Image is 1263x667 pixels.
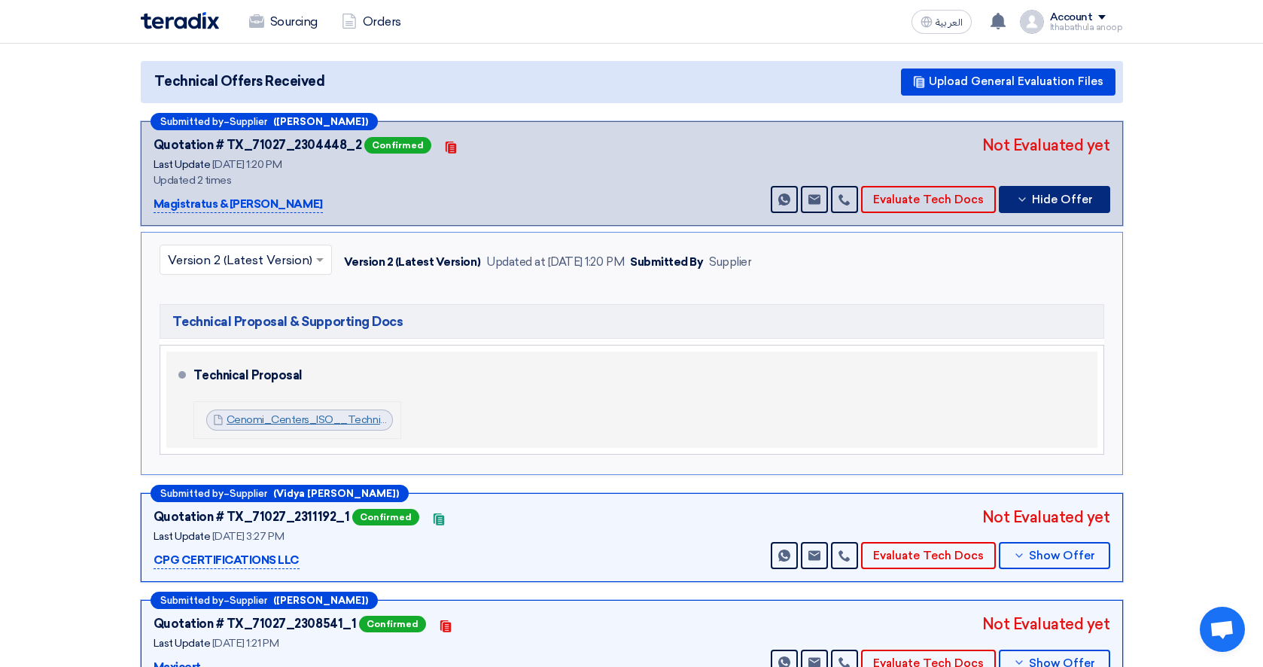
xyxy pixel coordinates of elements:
span: Confirmed [352,509,419,525]
span: Submitted by [160,595,224,605]
span: [DATE] 1:21 PM [212,637,278,650]
span: Submitted by [160,489,224,498]
div: Not Evaluated yet [982,613,1110,635]
span: Technical Proposal & Supporting Docs [172,312,403,330]
div: Submitted By [630,254,703,271]
span: Confirmed [359,616,426,632]
b: ([PERSON_NAME]) [273,117,368,126]
span: Technical Offers Received [154,72,325,92]
b: (Vidya [PERSON_NAME]) [273,489,399,498]
span: Show Offer [1029,550,1095,562]
b: ([PERSON_NAME]) [273,595,368,605]
span: Supplier [230,117,267,126]
span: العربية [936,17,963,28]
p: CPG CERTIFICATIONS LLC [154,552,300,570]
a: Orders [330,5,413,38]
span: Last Update [154,158,211,171]
a: Open chat [1200,607,1245,652]
img: profile_test.png [1020,10,1044,34]
span: Confirmed [364,137,431,154]
div: – [151,485,409,502]
div: Quotation # TX_71027_2311192_1 [154,508,350,526]
div: Updated at [DATE] 1:20 PM [486,254,624,271]
div: Quotation # TX_71027_2304448_2 [154,136,362,154]
a: Sourcing [237,5,330,38]
div: Version 2 (Latest Version) [344,254,481,271]
span: Hide Offer [1032,194,1093,206]
span: Last Update [154,530,211,543]
span: Submitted by [160,117,224,126]
button: العربية [911,10,972,34]
div: Not Evaluated yet [982,134,1110,157]
button: Hide Offer [999,186,1110,213]
span: Supplier [230,595,267,605]
button: Show Offer [999,542,1110,569]
p: Magistratus & [PERSON_NAME] [154,196,323,214]
span: [DATE] 3:27 PM [212,530,284,543]
div: Updated 2 times [154,172,530,188]
button: Evaluate Tech Docs [861,542,996,569]
span: Supplier [230,489,267,498]
div: Quotation # TX_71027_2308541_1 [154,615,357,633]
span: Last Update [154,637,211,650]
div: Not Evaluated yet [982,506,1110,528]
div: Account [1050,11,1093,24]
button: Upload General Evaluation Files [901,69,1115,96]
button: Evaluate Tech Docs [861,186,996,213]
div: Supplier [709,254,751,271]
div: – [151,113,378,130]
img: Teradix logo [141,12,219,29]
a: Cenomi_Centers_ISO__Technical_Proposal__1756030838297.pdf [227,413,551,426]
span: [DATE] 1:20 PM [212,158,282,171]
div: Ithabathula anoop [1050,23,1123,32]
div: Technical Proposal [193,358,1079,394]
div: – [151,592,378,609]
